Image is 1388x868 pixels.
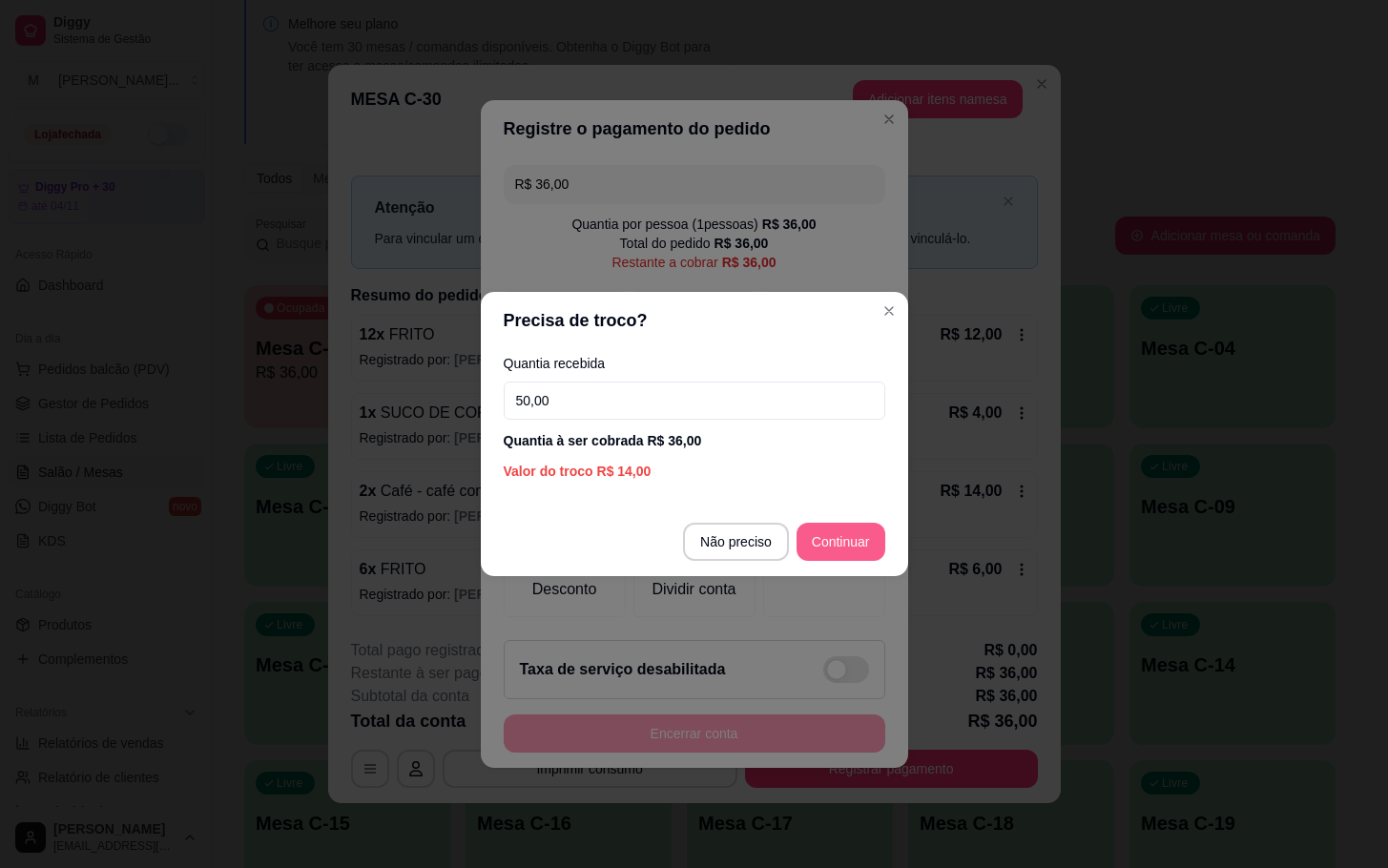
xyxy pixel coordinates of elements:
header: Precisa de troco? [481,292,908,349]
button: Não preciso [683,523,789,561]
button: Close [874,296,904,326]
button: Continuar [797,523,885,561]
label: Quantia recebida [504,357,885,370]
div: Quantia à ser cobrada R$ 36,00 [504,431,885,450]
div: Valor do troco R$ 14,00 [504,462,885,481]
